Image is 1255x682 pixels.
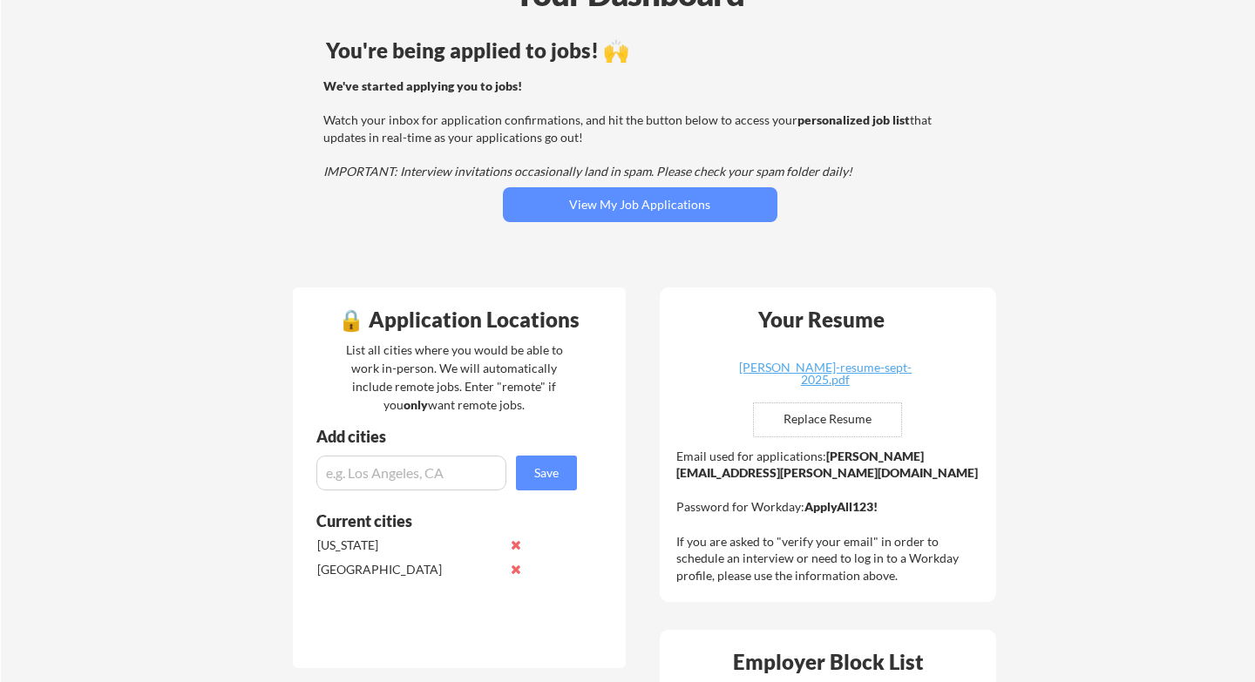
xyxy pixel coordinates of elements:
strong: only [404,397,428,412]
a: [PERSON_NAME]-resume-sept-2025.pdf [722,361,929,388]
strong: [PERSON_NAME][EMAIL_ADDRESS][PERSON_NAME][DOMAIN_NAME] [676,449,978,481]
button: Save [516,456,577,490]
div: [US_STATE] [317,537,501,554]
div: Email used for applications: Password for Workday: If you are asked to "verify your email" in ord... [676,448,984,584]
div: [PERSON_NAME]-resume-sept-2025.pdf [722,361,929,386]
strong: personalized job list [797,112,910,127]
div: 🔒 Application Locations [297,309,621,330]
div: Your Resume [736,309,908,330]
div: Current cities [316,513,558,529]
div: Add cities [316,429,581,444]
em: IMPORTANT: Interview invitations occasionally land in spam. Please check your spam folder daily! [323,164,852,179]
strong: We've started applying you to jobs! [323,78,522,93]
button: View My Job Applications [503,187,777,222]
div: [GEOGRAPHIC_DATA] [317,561,501,578]
div: Watch your inbox for application confirmations, and hit the button below to access your that upda... [323,78,952,180]
div: List all cities where you would be able to work in-person. We will automatically include remote j... [335,341,574,414]
input: e.g. Los Angeles, CA [316,456,506,490]
div: Employer Block List [667,652,991,672]
strong: ApplyAll123! [804,499,878,514]
div: You're being applied to jobs! 🙌 [326,40,954,61]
